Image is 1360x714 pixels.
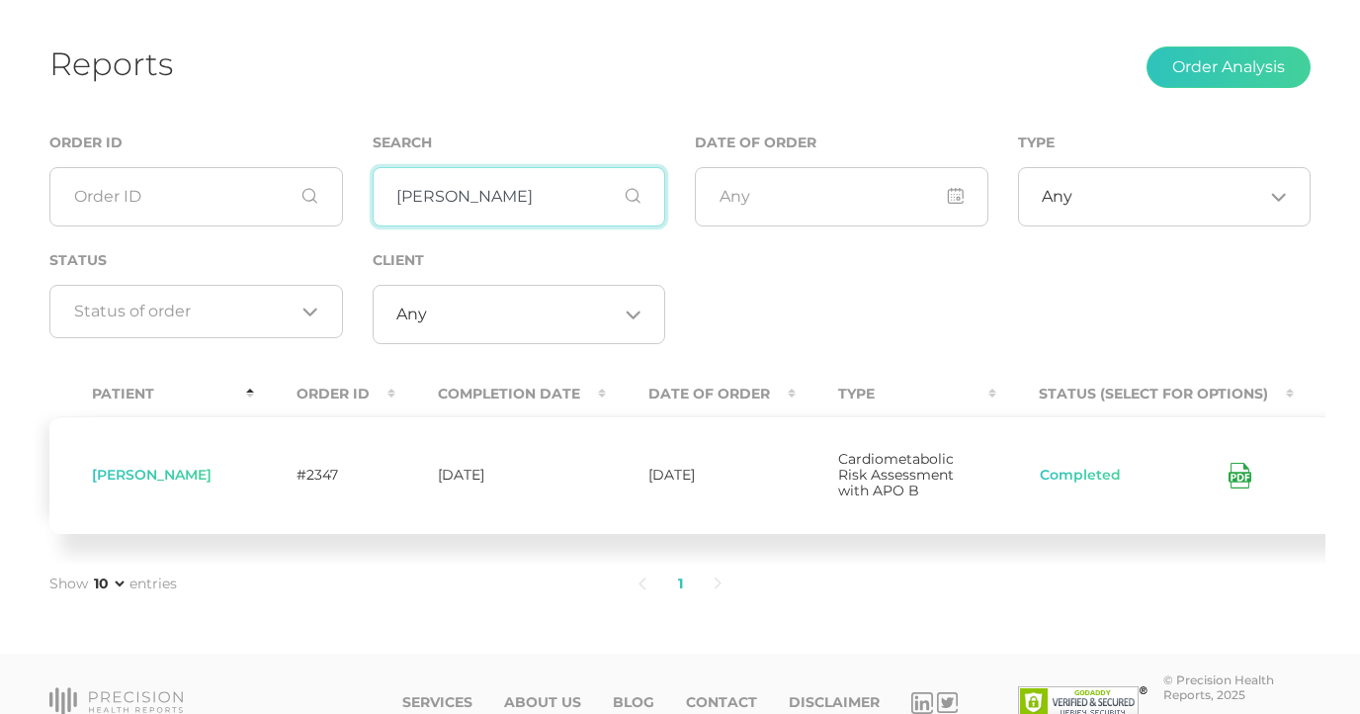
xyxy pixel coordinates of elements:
[1018,134,1055,151] label: Type
[504,694,581,711] a: About Us
[90,574,127,593] select: Showentries
[686,694,757,711] a: Contact
[49,252,107,269] label: Status
[695,167,988,226] input: Any
[402,694,472,711] a: Services
[74,302,296,321] input: Search for option
[373,167,666,226] input: First or Last Name
[1039,466,1122,486] button: Completed
[254,416,395,534] td: #2347
[373,134,432,151] label: Search
[613,694,654,711] a: Blog
[606,416,796,534] td: [DATE]
[49,285,343,338] div: Search for option
[395,372,606,416] th: Completion Date : activate to sort column ascending
[789,694,880,711] a: Disclaimer
[49,372,254,416] th: Patient : activate to sort column descending
[796,372,996,416] th: Type : activate to sort column ascending
[395,416,606,534] td: [DATE]
[373,252,424,269] label: Client
[695,134,816,151] label: Date of Order
[1018,167,1312,226] div: Search for option
[1163,672,1312,702] div: © Precision Health Reports, 2025
[606,372,796,416] th: Date Of Order : activate to sort column ascending
[1147,46,1311,88] button: Order Analysis
[92,466,212,484] span: [PERSON_NAME]
[49,167,343,226] input: Order ID
[49,45,173,83] h1: Reports
[1042,187,1072,207] span: Any
[254,372,395,416] th: Order ID : activate to sort column ascending
[373,285,666,344] div: Search for option
[49,134,123,151] label: Order ID
[427,305,618,324] input: Search for option
[49,574,177,594] label: Show entries
[396,305,427,324] span: Any
[996,372,1294,416] th: Status (Select for Options) : activate to sort column ascending
[838,450,954,499] span: Cardiometabolic Risk Assessment with APO B
[1072,187,1263,207] input: Search for option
